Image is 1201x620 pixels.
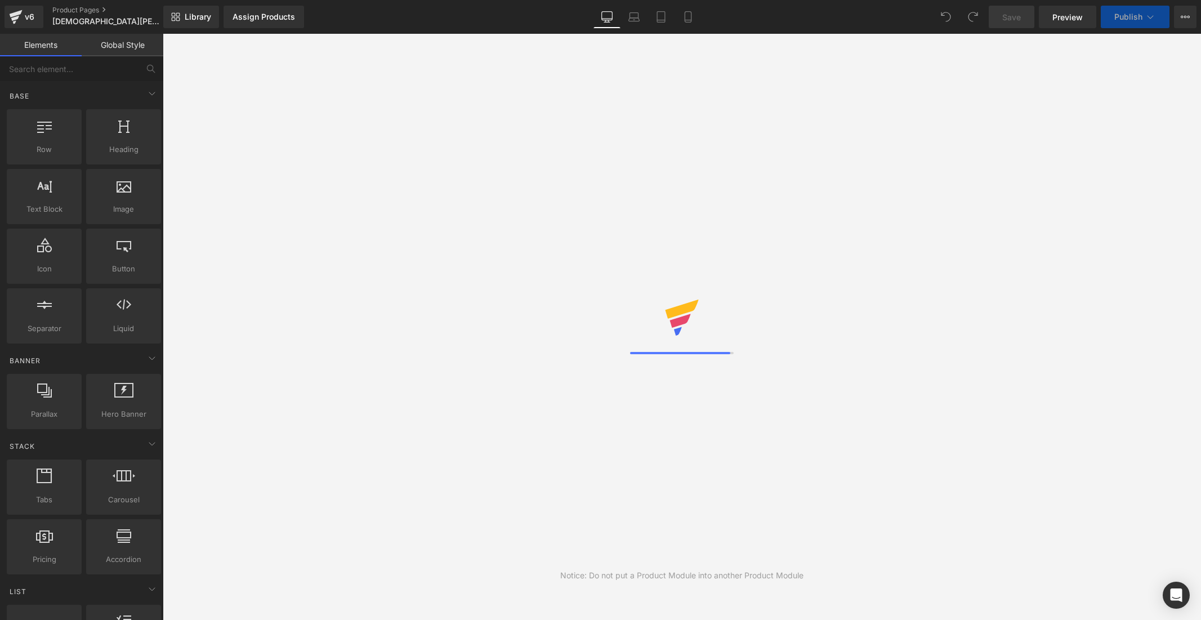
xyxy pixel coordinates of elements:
[1174,6,1196,28] button: More
[10,323,78,334] span: Separator
[1002,11,1021,23] span: Save
[10,263,78,275] span: Icon
[8,441,36,452] span: Stack
[8,355,42,366] span: Banner
[1163,582,1190,609] div: Open Intercom Messenger
[82,34,163,56] a: Global Style
[5,6,43,28] a: v6
[185,12,211,22] span: Library
[10,144,78,155] span: Row
[10,203,78,215] span: Text Block
[10,408,78,420] span: Parallax
[1114,12,1142,21] span: Publish
[52,17,160,26] span: [DEMOGRAPHIC_DATA][PERSON_NAME]
[90,144,158,155] span: Heading
[90,203,158,215] span: Image
[90,554,158,565] span: Accordion
[593,6,620,28] a: Desktop
[90,408,158,420] span: Hero Banner
[560,569,803,582] div: Notice: Do not put a Product Module into another Product Module
[233,12,295,21] div: Assign Products
[23,10,37,24] div: v6
[962,6,984,28] button: Redo
[1101,6,1169,28] button: Publish
[10,494,78,506] span: Tabs
[8,91,30,101] span: Base
[675,6,702,28] a: Mobile
[935,6,957,28] button: Undo
[52,6,182,15] a: Product Pages
[10,554,78,565] span: Pricing
[90,323,158,334] span: Liquid
[1039,6,1096,28] a: Preview
[163,6,219,28] a: New Library
[90,494,158,506] span: Carousel
[1052,11,1083,23] span: Preview
[90,263,158,275] span: Button
[648,6,675,28] a: Tablet
[620,6,648,28] a: Laptop
[8,586,28,597] span: List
